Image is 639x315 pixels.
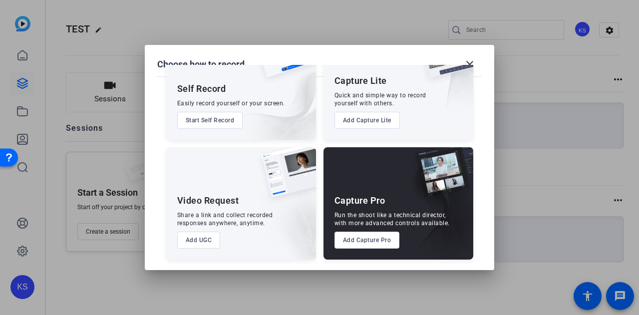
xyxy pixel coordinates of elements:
[334,91,426,107] div: Quick and simple way to record yourself with others.
[254,147,316,208] img: ugc-content.png
[157,58,245,70] h1: Choose how to record
[177,232,221,249] button: Add UGC
[334,195,385,207] div: Capture Pro
[177,99,285,107] div: Easily record yourself or your screen.
[177,211,273,227] div: Share a link and collect recorded responses anywhere, anytime.
[334,112,400,129] button: Add Capture Lite
[177,195,239,207] div: Video Request
[334,211,450,227] div: Run the shoot like a technical director, with more advanced controls available.
[229,49,316,140] img: embarkstudio-self-record.png
[399,160,473,260] img: embarkstudio-capture-pro.png
[258,178,316,260] img: embarkstudio-ugc-content.png
[334,75,387,87] div: Capture Lite
[384,27,473,127] img: embarkstudio-capture-lite.png
[464,58,476,70] mat-icon: close
[407,147,473,208] img: capture-pro.png
[177,112,243,129] button: Start Self Record
[177,83,226,95] div: Self Record
[334,232,400,249] button: Add Capture Pro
